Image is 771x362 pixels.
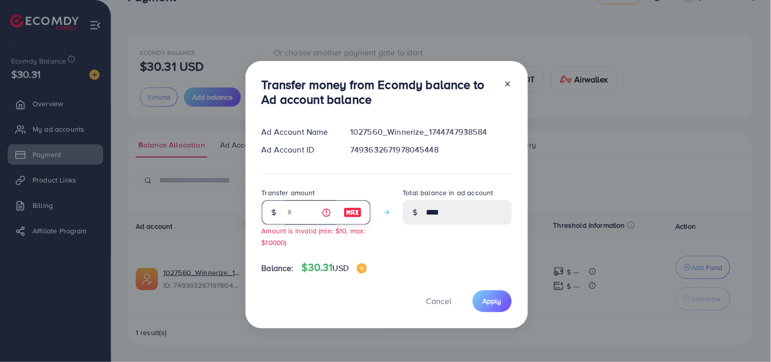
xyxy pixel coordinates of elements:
label: Total balance in ad account [403,188,494,198]
div: Ad Account Name [254,126,343,138]
button: Apply [473,290,512,312]
img: image [357,263,367,274]
button: Cancel [414,290,465,312]
div: Ad Account ID [254,144,343,156]
span: Apply [483,296,502,306]
small: Amount is invalid (min: $10, max: $10000) [262,226,365,247]
span: USD [333,262,349,274]
h3: Transfer money from Ecomdy balance to Ad account balance [262,77,496,107]
span: Balance: [262,262,294,274]
div: 1027560_Winnerize_1744747938584 [342,126,519,138]
h4: $30.31 [302,261,367,274]
iframe: Chat [728,316,763,354]
div: 7493632671978045448 [342,144,519,156]
img: image [344,206,362,219]
span: Cancel [426,295,452,307]
label: Transfer amount [262,188,315,198]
